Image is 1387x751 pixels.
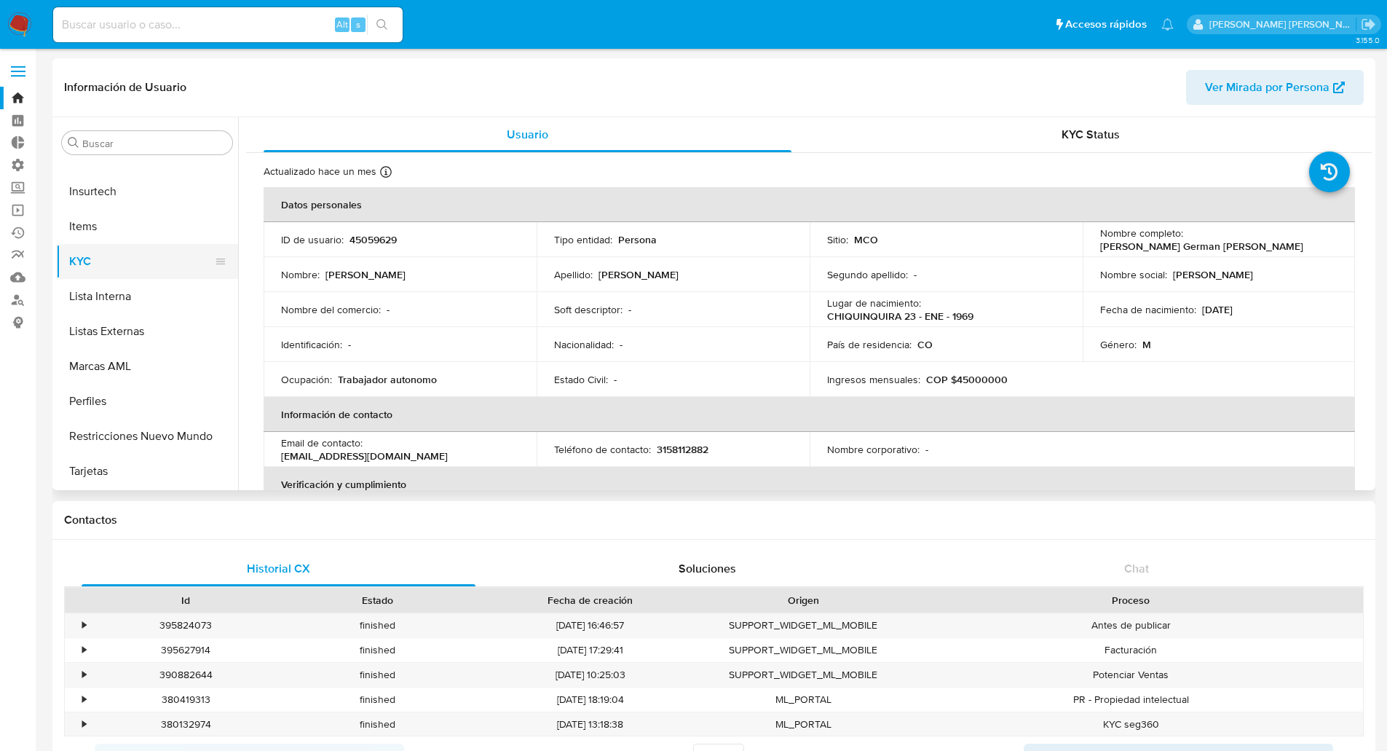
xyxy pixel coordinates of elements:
button: Restricciones Nuevo Mundo [56,419,238,454]
span: Alt [336,17,348,31]
p: - [614,373,617,386]
p: 3158112882 [657,443,708,456]
p: Email de contacto : [281,436,363,449]
p: Género : [1100,338,1137,351]
div: Id [100,593,272,608]
div: • [82,618,86,632]
th: Verificación y cumplimiento [264,467,1355,502]
p: Persona [618,233,657,246]
div: SUPPORT_WIDGET_ML_MOBILE [708,638,899,662]
div: Facturación [899,638,1363,662]
p: Teléfono de contacto : [554,443,651,456]
span: s [356,17,360,31]
div: • [82,643,86,657]
button: Insurtech [56,174,238,209]
p: [DATE] [1202,303,1233,316]
p: Lugar de nacimiento : [827,296,921,310]
div: ML_PORTAL [708,688,899,712]
div: PR - Propiedad intelectual [899,688,1363,712]
span: Accesos rápidos [1065,17,1147,32]
span: Soluciones [679,560,736,577]
div: Estado [292,593,463,608]
div: finished [282,613,473,637]
p: Tipo entidad : [554,233,612,246]
span: Ver Mirada por Persona [1205,70,1329,105]
p: M [1142,338,1151,351]
p: MCO [854,233,878,246]
p: Nombre : [281,268,320,281]
p: COP $45000000 [926,373,1008,386]
button: Buscar [68,137,79,149]
p: [PERSON_NAME] [598,268,679,281]
p: Trabajador autonomo [338,373,437,386]
button: Tarjetas [56,454,238,489]
p: 45059629 [349,233,397,246]
p: [PERSON_NAME] [1173,268,1253,281]
div: Fecha de creación [483,593,698,608]
p: - [925,443,928,456]
p: Nombre social : [1100,268,1167,281]
div: [DATE] 13:18:38 [473,712,708,736]
button: Items [56,209,238,244]
div: Proceso [909,593,1353,608]
p: Fecha de nacimiento : [1100,303,1196,316]
h1: Contactos [64,513,1364,527]
p: Nombre corporativo : [827,443,920,456]
button: Lista Interna [56,279,238,314]
p: Ingresos mensuales : [827,373,920,386]
div: [DATE] 18:19:04 [473,688,708,712]
p: - [914,268,917,281]
div: 380419313 [90,688,282,712]
h1: Información de Usuario [64,80,186,95]
div: Antes de publicar [899,613,1363,637]
th: Información de contacto [264,397,1355,432]
button: Ver Mirada por Persona [1186,70,1364,105]
button: search-icon [367,15,397,35]
div: • [82,693,86,707]
p: Sitio : [827,233,848,246]
div: 395627914 [90,638,282,662]
input: Buscar usuario o caso... [53,15,403,34]
div: finished [282,638,473,662]
div: 390882644 [90,663,282,687]
button: Marcas AML [56,349,238,384]
p: Nombre completo : [1100,227,1183,240]
p: [PERSON_NAME] German [PERSON_NAME] [1100,240,1303,253]
div: SUPPORT_WIDGET_ML_MOBILE [708,613,899,637]
p: Estado Civil : [554,373,608,386]
div: [DATE] 10:25:03 [473,663,708,687]
div: 395824073 [90,613,282,637]
span: Historial CX [247,560,310,577]
button: Listas Externas [56,314,238,349]
p: Actualizado hace un mes [264,165,376,178]
div: Potenciar Ventas [899,663,1363,687]
a: Notificaciones [1161,18,1174,31]
p: Apellido : [554,268,593,281]
div: SUPPORT_WIDGET_ML_MOBILE [708,663,899,687]
div: • [82,668,86,682]
p: País de residencia : [827,338,912,351]
button: Perfiles [56,384,238,419]
p: - [348,338,351,351]
p: - [620,338,623,351]
p: Nacionalidad : [554,338,614,351]
p: CHIQUINQUIRA 23 - ENE - 1969 [827,310,973,323]
span: Chat [1124,560,1149,577]
p: Soft descriptor : [554,303,623,316]
div: • [82,717,86,731]
span: KYC Status [1062,126,1120,143]
span: Usuario [507,126,548,143]
p: - [387,303,390,316]
div: finished [282,712,473,736]
div: finished [282,688,473,712]
p: Identificación : [281,338,342,351]
p: ID de usuario : [281,233,344,246]
th: Datos personales [264,187,1355,222]
a: Salir [1361,17,1376,32]
p: Segundo apellido : [827,268,908,281]
p: Ocupación : [281,373,332,386]
div: Origen [718,593,889,608]
div: finished [282,663,473,687]
p: CO [917,338,933,351]
div: KYC seg360 [899,712,1363,736]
